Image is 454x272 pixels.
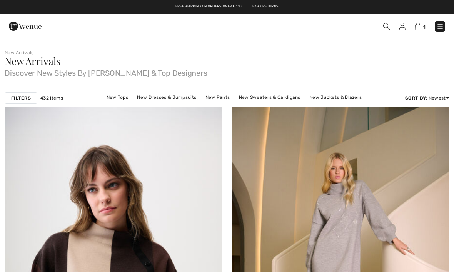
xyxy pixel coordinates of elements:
img: My Info [399,23,406,30]
a: New Pants [202,92,234,102]
img: Search [383,23,390,30]
a: New Dresses & Jumpsuits [133,92,200,102]
a: New Jackets & Blazers [305,92,366,102]
span: 432 items [40,95,63,102]
span: New Arrivals [5,54,60,68]
img: 1ère Avenue [9,18,42,34]
strong: Sort By [405,95,426,101]
a: New Sweaters & Cardigans [235,92,304,102]
a: New Outerwear [229,102,272,112]
strong: Filters [11,95,31,102]
span: Discover New Styles By [PERSON_NAME] & Top Designers [5,66,449,77]
a: 1 [415,22,426,31]
a: 1ère Avenue [9,22,42,29]
img: Shopping Bag [415,23,421,30]
a: New Tops [103,92,132,102]
a: Free shipping on orders over €130 [175,4,242,9]
span: | [247,4,247,9]
img: Menu [436,23,444,30]
a: New Arrivals [5,50,34,55]
a: Easy Returns [252,4,279,9]
div: : Newest [405,95,449,102]
span: 1 [423,24,426,30]
a: New Skirts [196,102,228,112]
